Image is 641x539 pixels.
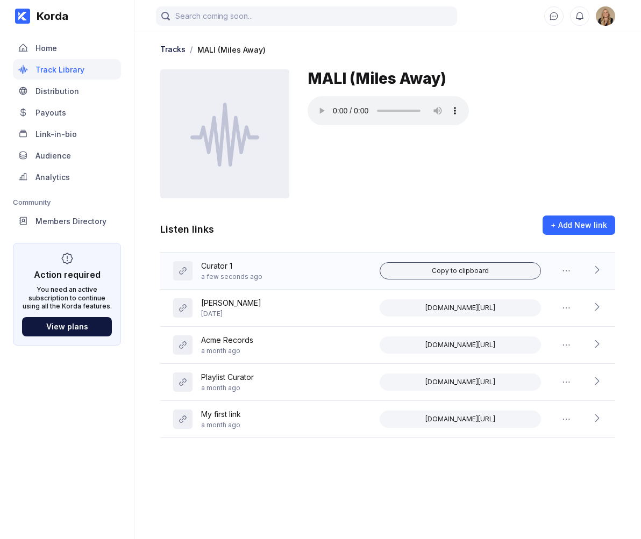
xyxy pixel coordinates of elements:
div: [DOMAIN_NAME][URL] [425,415,495,423]
a: Distribution [13,81,121,102]
a: Tracks [160,44,186,54]
a: Track Library [13,59,121,81]
div: Analytics [35,173,70,182]
div: Audience [35,151,71,160]
div: View plans [46,322,88,331]
div: + Add New link [551,220,607,231]
div: Listen links [160,224,214,235]
div: MALI (Miles Away) [197,45,266,54]
div: [PERSON_NAME] [201,298,261,310]
button: [DOMAIN_NAME][URL] [380,411,541,428]
div: Members Directory [35,217,106,226]
div: [DOMAIN_NAME][URL] [425,378,495,386]
button: [DOMAIN_NAME][URL] [380,299,541,317]
div: a few seconds ago [201,272,262,281]
button: + Add New link [543,215,615,235]
div: [DATE] [201,310,261,318]
a: Members Directory [13,211,121,232]
button: [DOMAIN_NAME][URL] [380,336,541,354]
div: / [190,44,193,54]
div: MALI (Miles Away) [308,69,446,88]
div: [DOMAIN_NAME][URL] [425,304,495,312]
div: Home [35,44,57,53]
div: a month ago [201,347,253,355]
div: Acme Records [201,335,253,347]
button: [DOMAIN_NAME][URL] [380,373,541,391]
div: a month ago [201,384,254,392]
a: Payouts [13,102,121,124]
input: Search coming soon... [156,6,457,26]
div: [DOMAIN_NAME][URL] [425,341,495,349]
a: Home [13,38,121,59]
a: Analytics [13,167,121,188]
button: View plans [22,317,112,336]
div: Track Library [35,65,84,74]
div: Community [13,198,121,206]
button: Copy to clipboard [380,262,541,279]
div: Curator 1 [201,261,262,272]
div: Link-in-bio [35,130,77,139]
div: Korda [30,10,68,23]
a: Audience [13,145,121,167]
a: Link-in-bio [13,124,121,145]
div: Action required [34,269,101,280]
div: Copy to clipboard [432,267,489,275]
img: 160x160 [596,6,615,26]
div: Distribution [35,87,79,96]
div: Tracks [160,45,186,54]
div: Playlist Curator [201,372,254,384]
div: Payouts [35,108,66,117]
div: My first link [201,409,241,421]
div: Alina Verbenchuk [596,6,615,26]
div: You need an active subscription to continue using all the Korda features. [22,285,112,311]
div: a month ago [201,421,241,429]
